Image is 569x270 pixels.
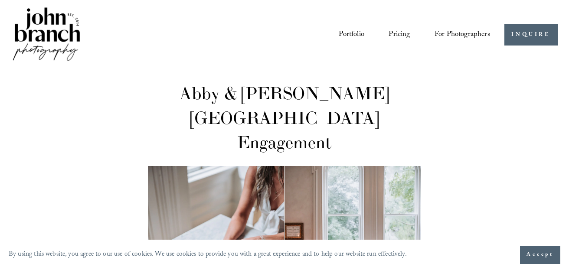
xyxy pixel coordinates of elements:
img: John Branch IV Photography [11,6,82,64]
a: Portfolio [339,27,364,43]
span: For Photographers [435,28,490,42]
a: folder dropdown [435,27,490,43]
p: By using this website, you agree to our use of cookies. We use cookies to provide you with a grea... [9,248,407,261]
span: Accept [526,250,554,259]
h1: Abby & [PERSON_NAME][GEOGRAPHIC_DATA] Engagement [148,81,421,154]
button: Accept [520,246,560,264]
a: Pricing [389,27,410,43]
a: INQUIRE [504,24,558,46]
